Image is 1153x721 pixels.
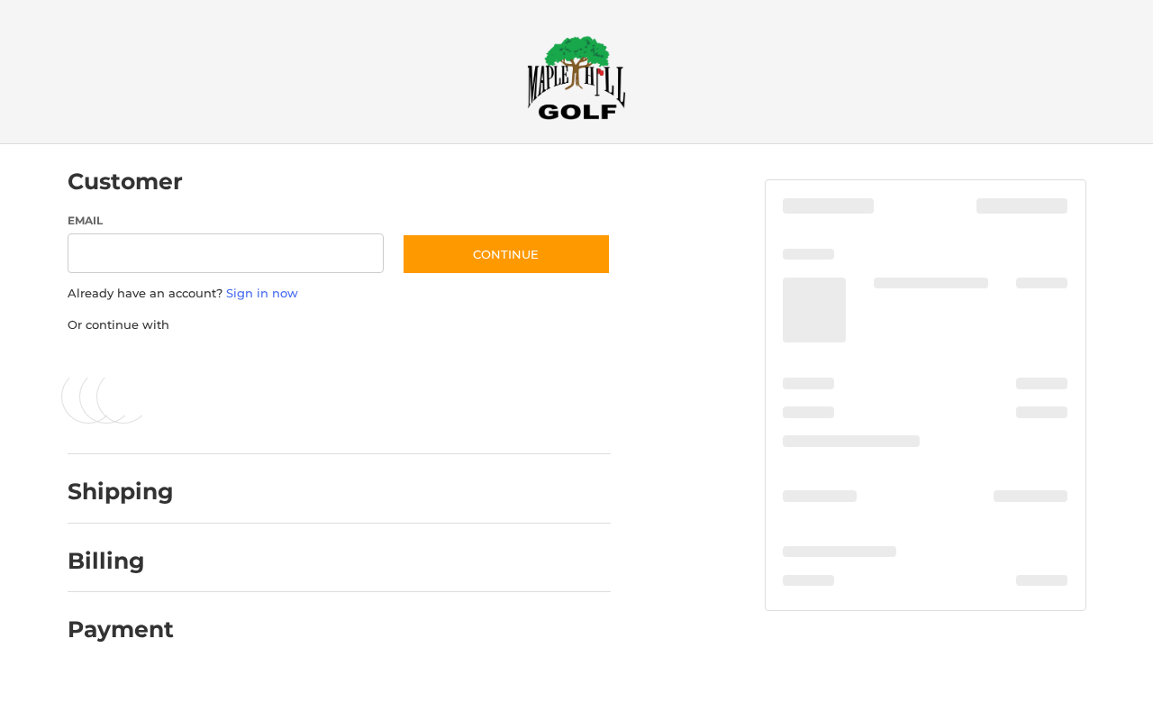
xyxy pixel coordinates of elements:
[68,168,183,196] h2: Customer
[68,478,174,506] h2: Shipping
[68,616,174,643] h2: Payment
[68,547,173,575] h2: Billing
[402,233,611,275] button: Continue
[68,213,385,229] label: Email
[68,285,611,303] p: Already have an account?
[226,286,298,300] a: Sign in now
[527,35,626,120] img: Maple Hill Golf
[68,316,611,334] p: Or continue with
